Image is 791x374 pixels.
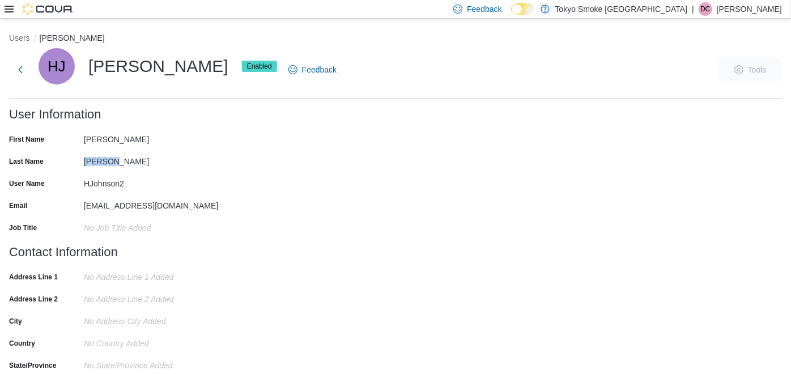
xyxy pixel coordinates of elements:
[39,48,277,84] div: [PERSON_NAME]
[84,290,236,304] div: No Address Line 2 added
[48,48,65,84] span: HJ
[555,2,688,16] p: Tokyo Smoke [GEOGRAPHIC_DATA]
[9,245,118,259] h3: Contact Information
[40,33,105,42] button: [PERSON_NAME]
[511,3,535,15] input: Dark Mode
[9,33,30,42] button: Users
[9,317,22,326] label: City
[9,108,101,121] h3: User Information
[748,64,767,75] span: Tools
[84,219,236,232] div: No Job Title added
[84,356,236,370] div: No State/Province Added
[39,48,75,84] div: Haley Johnson
[718,58,782,81] button: Tools
[247,61,272,71] span: Enabled
[242,61,277,72] span: Enabled
[700,2,710,16] span: DC
[284,58,341,81] a: Feedback
[692,2,694,16] p: |
[717,2,782,16] p: [PERSON_NAME]
[84,197,236,210] div: [EMAIL_ADDRESS][DOMAIN_NAME]
[9,179,45,188] label: User Name
[9,273,58,282] label: Address Line 1
[84,130,236,144] div: [PERSON_NAME]
[9,32,782,46] nav: An example of EuiBreadcrumbs
[84,152,236,166] div: [PERSON_NAME]
[9,58,32,81] button: Next
[9,223,37,232] label: Job Title
[84,334,236,348] div: No Country Added
[84,175,236,188] div: HJohnson2
[23,3,74,15] img: Cova
[302,64,337,75] span: Feedback
[84,268,236,282] div: No Address Line 1 added
[699,2,712,16] div: Dylan Creelman
[9,339,35,348] label: Country
[9,295,58,304] label: Address Line 2
[467,3,501,15] span: Feedback
[9,201,27,210] label: Email
[84,312,236,326] div: No Address City added
[9,361,56,370] label: State/Province
[9,135,44,144] label: First Name
[9,157,44,166] label: Last Name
